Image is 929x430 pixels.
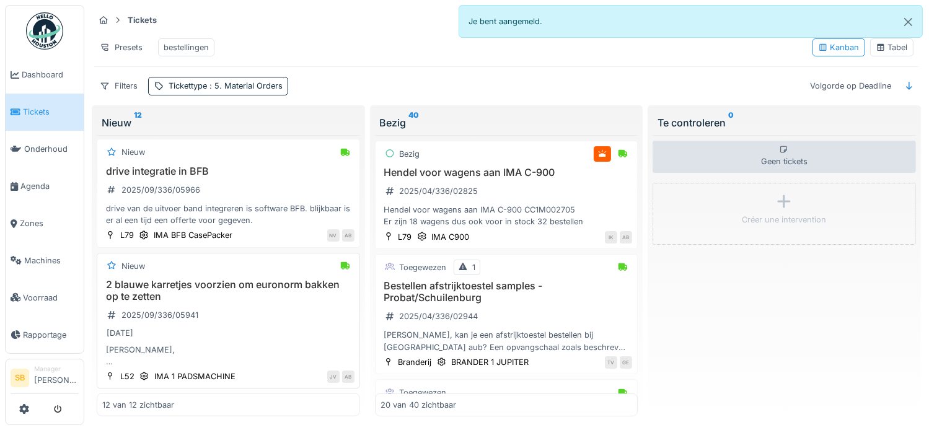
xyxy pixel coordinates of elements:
div: Volgorde op Deadline [805,77,897,95]
div: L79 [398,231,412,243]
div: Hendel voor wagens aan IMA C-900 CC1M002705 Er zijn 18 wagens dus ook voor in stock 32 bestellen [381,204,633,227]
li: SB [11,369,29,387]
div: Tabel [876,42,908,53]
button: Close [894,6,922,38]
div: GE [620,356,632,369]
div: Tickettype [169,80,283,92]
div: IMA C900 [432,231,470,243]
div: Créer une intervention [742,214,826,226]
div: Nieuw [121,260,145,272]
div: NV [327,229,340,242]
div: L52 [120,371,134,382]
sup: 0 [728,115,734,130]
span: Agenda [20,180,79,192]
sup: 12 [134,115,142,130]
a: Rapportage [6,316,84,353]
div: AB [342,229,354,242]
div: IMA 1 PADSMACHINE [154,371,236,382]
div: Manager [34,364,79,374]
div: Presets [94,38,148,56]
div: 1 [473,261,476,273]
div: 2025/04/336/02825 [400,185,478,197]
div: Geen tickets [653,141,916,173]
div: 2025/04/336/02944 [400,310,478,322]
a: Machines [6,242,84,279]
div: JV [327,371,340,383]
a: SB Manager[PERSON_NAME] [11,364,79,394]
div: AB [342,371,354,383]
div: Nieuw [121,146,145,158]
div: Nieuw [102,115,355,130]
a: Onderhoud [6,131,84,168]
div: IK [605,231,617,244]
span: Zones [20,217,79,229]
h3: drive integratie in BFB [102,165,354,177]
div: 2025/09/336/05966 [121,184,200,196]
a: Voorraad [6,279,84,316]
a: Tickets [6,94,84,131]
div: [DATE] [107,327,133,339]
span: Dashboard [22,69,79,81]
div: Kanban [818,42,860,53]
span: : 5. Material Orders [207,81,283,90]
div: AB [620,231,632,244]
sup: 40 [409,115,420,130]
span: Rapportage [23,329,79,341]
h3: 2 blauwe karretjes voorzien om euronorm bakken op te zetten [102,279,354,302]
div: Toegewezen [400,261,447,273]
div: 20 van 40 zichtbaar [381,399,456,411]
img: Badge_color-CXgf-gQk.svg [26,12,63,50]
div: Branderij [398,356,432,368]
h3: Hendel voor wagens aan IMA C-900 [381,167,633,178]
div: [PERSON_NAME], kan je een afstrijktoestel bestellen bij [GEOGRAPHIC_DATA] aub? Een opvangschaal z... [381,329,633,353]
div: [PERSON_NAME], kan je nog eens zo 2 van die blauwe karretjes bestellen zoals overlaatst . deze zi... [102,344,354,367]
span: Voorraad [23,292,79,304]
span: Onderhoud [24,143,79,155]
div: Filters [94,77,143,95]
span: Machines [24,255,79,266]
div: L79 [120,229,134,241]
div: 12 van 12 zichtbaar [102,399,174,411]
a: Zones [6,205,84,242]
div: bestellingen [164,42,209,53]
div: Te controleren [658,115,911,130]
div: Toegewezen [400,387,447,398]
div: Je bent aangemeld. [459,5,923,38]
div: Bezig [400,148,420,160]
div: BRANDER 1 JUPITER [452,356,529,368]
strong: Tickets [123,14,162,26]
a: Agenda [6,168,84,205]
div: Bezig [380,115,633,130]
span: Tickets [23,106,79,118]
li: [PERSON_NAME] [34,364,79,391]
a: Dashboard [6,56,84,94]
div: drive van de uitvoer band integreren is software BFB. blijkbaar is er al een tijd een offerte voo... [102,203,354,226]
div: TV [605,356,617,369]
div: IMA BFB CasePacker [154,229,232,241]
div: 2025/09/336/05941 [121,309,198,321]
h3: Bestellen afstrijktoestel samples - Probat/Schuilenburg [381,280,633,304]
